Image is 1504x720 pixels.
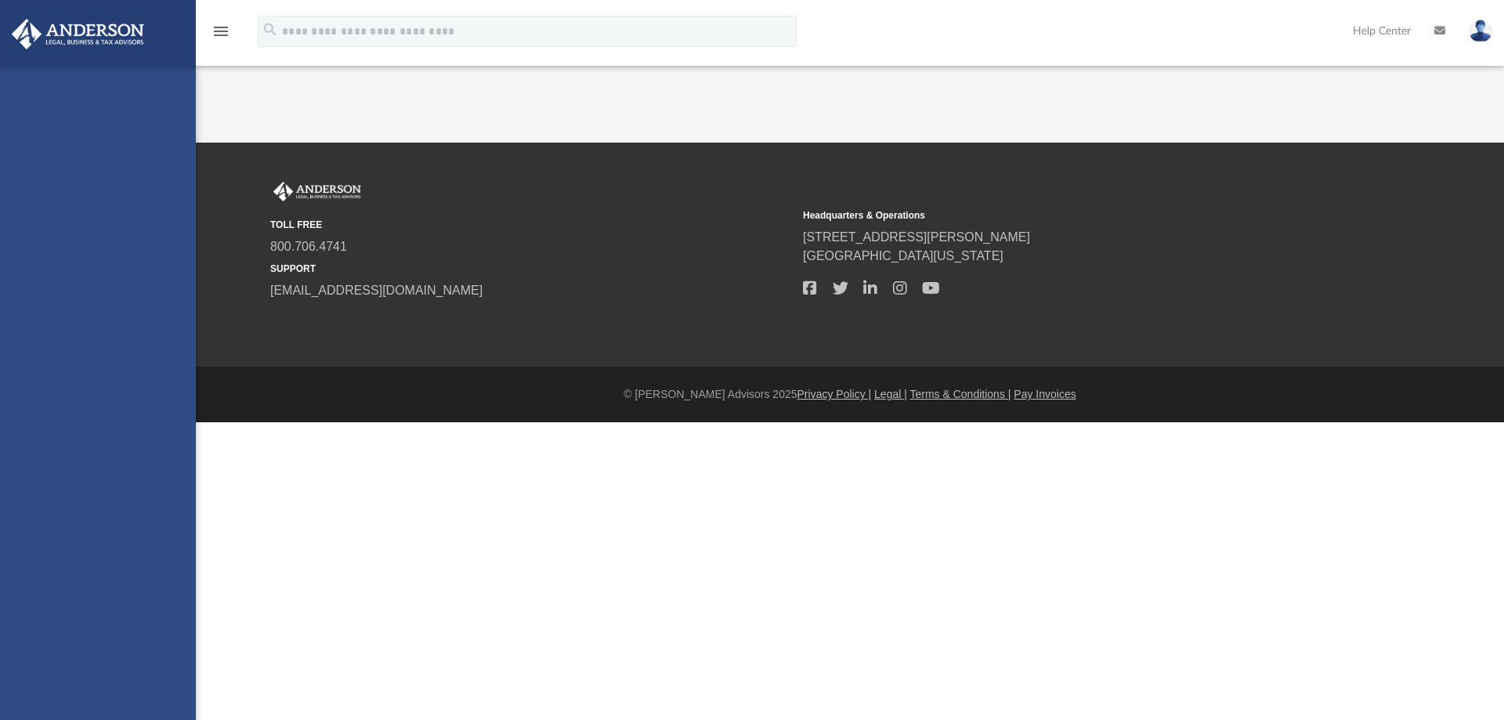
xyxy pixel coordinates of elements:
a: 800.706.4741 [270,240,347,253]
a: [EMAIL_ADDRESS][DOMAIN_NAME] [270,284,483,297]
div: © [PERSON_NAME] Advisors 2025 [196,386,1504,403]
small: TOLL FREE [270,218,792,232]
a: [GEOGRAPHIC_DATA][US_STATE] [803,249,1003,262]
img: User Pic [1469,20,1492,42]
a: Terms & Conditions | [910,388,1011,400]
a: Privacy Policy | [797,388,872,400]
i: search [262,21,279,38]
i: menu [211,22,230,41]
a: Legal | [874,388,907,400]
img: Anderson Advisors Platinum Portal [7,19,149,49]
small: Headquarters & Operations [803,208,1325,223]
small: SUPPORT [270,262,792,276]
a: [STREET_ADDRESS][PERSON_NAME] [803,230,1030,244]
a: menu [211,30,230,41]
img: Anderson Advisors Platinum Portal [270,182,364,202]
a: Pay Invoices [1014,388,1076,400]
